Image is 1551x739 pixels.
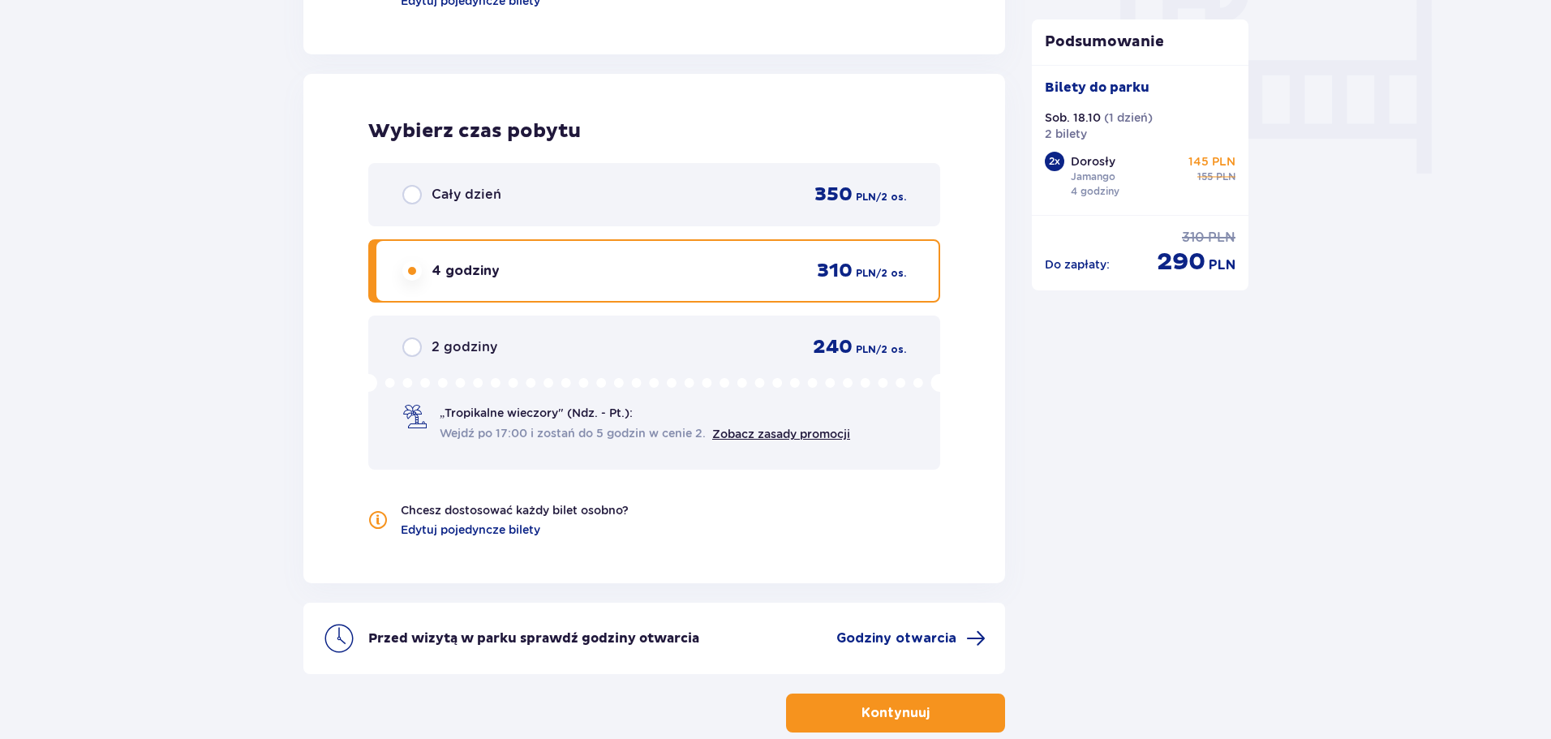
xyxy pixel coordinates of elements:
[432,338,497,356] span: 2 godziny
[817,259,853,283] span: 310
[1045,152,1064,171] div: 2 x
[876,190,906,204] span: / 2 os.
[1032,32,1249,52] p: Podsumowanie
[1045,110,1101,126] p: Sob. 18.10
[1209,256,1235,274] span: PLN
[876,342,906,357] span: / 2 os.
[1045,79,1149,97] p: Bilety do parku
[836,629,956,647] span: Godziny otwarcia
[861,704,930,722] p: Kontynuuj
[1071,153,1115,170] p: Dorosły
[856,190,876,204] span: PLN
[1197,170,1213,184] span: 155
[1071,170,1115,184] p: Jamango
[813,335,853,359] span: 240
[1216,170,1235,184] span: PLN
[401,502,629,518] p: Chcesz dostosować każdy bilet osobno?
[786,694,1005,733] button: Kontynuuj
[876,266,906,281] span: / 2 os.
[440,405,633,421] span: „Tropikalne wieczory" (Ndz. - Pt.):
[432,262,500,280] span: 4 godziny
[368,119,940,144] h2: Wybierz czas pobytu
[1188,153,1235,170] p: 145 PLN
[1182,229,1205,247] span: 310
[440,425,706,441] span: Wejdź po 17:00 i zostań do 5 godzin w cenie 2.
[1157,247,1205,277] span: 290
[856,342,876,357] span: PLN
[814,183,853,207] span: 350
[856,266,876,281] span: PLN
[1045,256,1110,273] p: Do zapłaty :
[836,629,986,648] a: Godziny otwarcia
[712,428,850,440] a: Zobacz zasady promocji
[368,629,699,647] p: Przed wizytą w parku sprawdź godziny otwarcia
[401,522,540,538] a: Edytuj pojedyncze bilety
[1071,184,1119,199] p: 4 godziny
[432,186,501,204] span: Cały dzień
[1208,229,1235,247] span: PLN
[1104,110,1153,126] p: ( 1 dzień )
[1045,126,1087,142] p: 2 bilety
